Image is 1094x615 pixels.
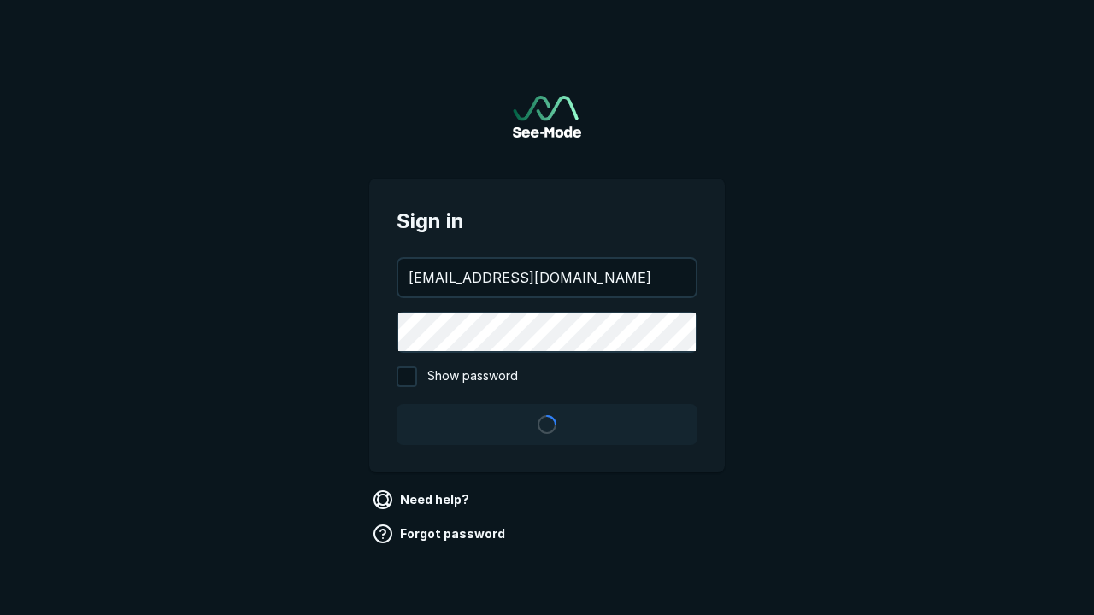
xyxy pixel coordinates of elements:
a: Go to sign in [513,96,581,138]
span: Sign in [397,206,697,237]
input: your@email.com [398,259,696,296]
a: Need help? [369,486,476,513]
span: Show password [427,366,518,387]
a: Forgot password [369,520,512,548]
img: See-Mode Logo [513,96,581,138]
